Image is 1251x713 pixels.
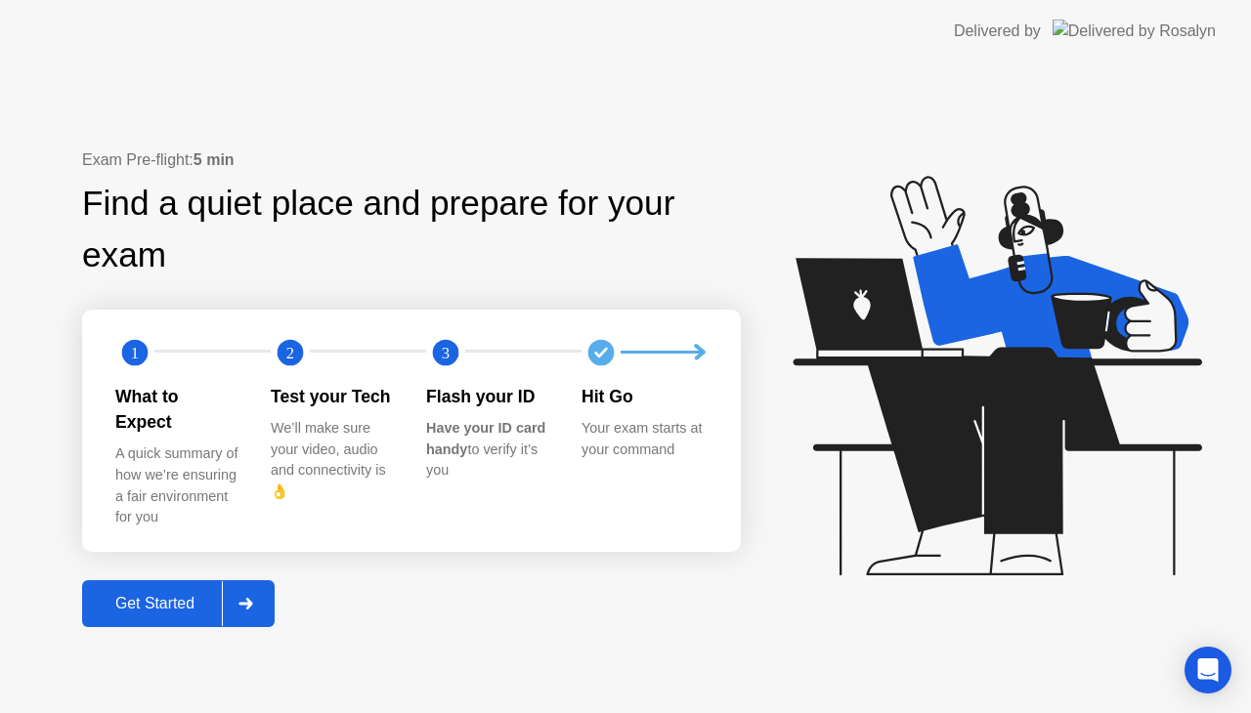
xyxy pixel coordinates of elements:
b: Have your ID card handy [426,420,545,457]
div: Hit Go [582,384,706,409]
button: Get Started [82,580,275,627]
div: Open Intercom Messenger [1185,647,1231,693]
text: 3 [442,343,450,361]
div: Exam Pre-flight: [82,148,741,172]
div: Find a quiet place and prepare for your exam [82,178,741,281]
text: 1 [131,343,139,361]
img: Delivered by Rosalyn [1053,20,1216,42]
div: Delivered by [954,20,1041,43]
div: We’ll make sure your video, audio and connectivity is 👌 [271,418,395,502]
div: to verify it’s you [426,418,550,482]
div: A quick summary of how we’re ensuring a fair environment for you [115,443,239,527]
div: Your exam starts at your command [582,418,706,460]
b: 5 min [194,151,235,168]
div: What to Expect [115,384,239,436]
div: Flash your ID [426,384,550,409]
text: 2 [286,343,294,361]
div: Get Started [88,595,222,612]
div: Test your Tech [271,384,395,409]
